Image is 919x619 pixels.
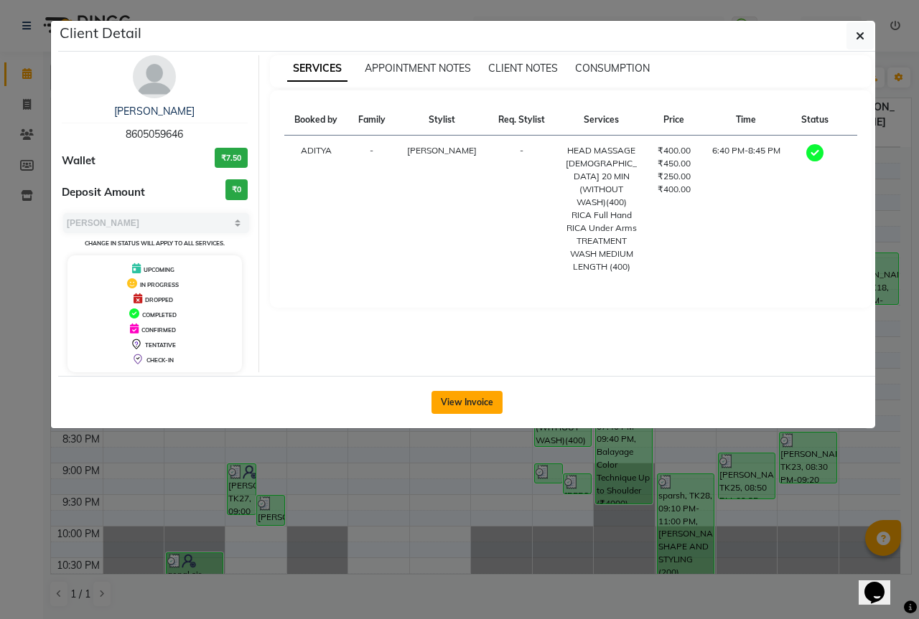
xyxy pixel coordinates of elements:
[145,296,173,303] span: DROPPED
[284,105,348,136] th: Booked by
[114,105,195,118] a: [PERSON_NAME]
[365,62,471,75] span: APPOINTMENT NOTES
[60,22,141,44] h5: Client Detail
[701,105,792,136] th: Time
[133,55,176,98] img: avatar
[287,56,347,82] span: SERVICES
[648,105,701,136] th: Price
[348,136,396,283] td: -
[142,311,177,318] span: COMPLETED
[556,105,648,136] th: Services
[140,281,179,288] span: IN PROGRESS
[215,148,248,169] h3: ₹7.50
[85,240,225,247] small: Change in status will apply to all services.
[564,222,639,235] div: RICA Under Arms
[141,326,176,334] span: CONFIRMED
[348,105,396,136] th: Family
[225,179,248,200] h3: ₹0
[656,157,692,170] div: ₹450.00
[656,183,692,196] div: ₹400.00
[396,105,488,136] th: Stylist
[126,128,183,141] span: 8605059646
[859,562,905,605] iframe: chat widget
[701,136,792,283] td: 6:40 PM-8:45 PM
[146,356,174,364] span: CHECK-IN
[284,136,348,283] td: ADITYA
[564,209,639,222] div: RICA Full Hand
[431,391,503,414] button: View Invoice
[488,105,556,136] th: Req. Stylist
[62,153,95,169] span: Wallet
[564,144,639,209] div: HEAD MASSAGE [DEMOGRAPHIC_DATA] 20 MIN (WITHOUT WASH)(400)
[564,235,639,273] div: TREATMENT WASH MEDIUM LENGTH (400)
[144,266,174,273] span: UPCOMING
[488,62,558,75] span: CLIENT NOTES
[145,341,176,349] span: TENTATIVE
[407,145,477,156] span: [PERSON_NAME]
[488,136,556,283] td: -
[575,62,650,75] span: CONSUMPTION
[656,144,692,157] div: ₹400.00
[792,105,839,136] th: Status
[656,170,692,183] div: ₹250.00
[62,184,145,201] span: Deposit Amount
